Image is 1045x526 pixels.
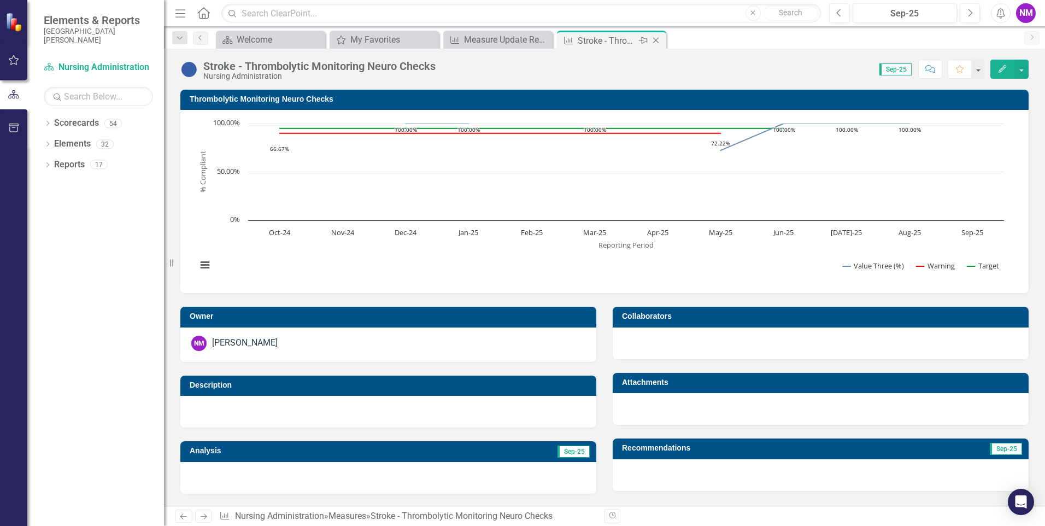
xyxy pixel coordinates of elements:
text: Nov-24 [331,227,355,237]
div: 32 [96,139,114,149]
text: [DATE]-25 [831,227,862,237]
text: 100.00% [457,126,480,133]
text: 50.00% [217,166,240,176]
text: Reporting Period [598,240,654,250]
div: NM [191,336,207,351]
div: Welcome [237,33,322,46]
h3: Description [190,381,591,389]
text: 72.22% [711,139,730,147]
a: Reports [54,159,85,171]
h3: Attachments [622,378,1023,387]
span: Search [779,8,802,17]
h3: Collaborators [622,312,1023,320]
div: Stroke - Thrombolytic Monitoring Neuro Checks [578,34,636,48]
a: Nursing Administration [44,61,153,74]
a: Nursing Administration [235,511,324,521]
div: Chart. Highcharts interactive chart. [191,118,1018,282]
input: Search ClearPoint... [221,4,821,23]
a: Elements [54,138,91,150]
a: Welcome [219,33,322,46]
img: No Information [180,61,198,78]
text: 0% [230,214,240,224]
div: » » [219,510,596,523]
text: Apr-25 [647,227,668,237]
input: Search Below... [44,87,153,106]
text: 100.00% [773,126,795,133]
a: My Favorites [332,33,436,46]
div: [PERSON_NAME] [212,337,278,349]
text: 100.00% [899,126,921,133]
span: Sep-25 [557,446,590,458]
a: Measure Update Report [446,33,550,46]
button: Sep-25 [853,3,957,23]
h3: Thrombolytic Monitoring Neuro Checks [190,95,1023,103]
text: 100.00% [213,118,240,127]
small: [GEOGRAPHIC_DATA][PERSON_NAME] [44,27,153,45]
div: 17 [90,160,108,170]
div: Stroke - Thrombolytic Monitoring Neuro Checks [203,60,436,72]
text: Feb-25 [521,227,543,237]
div: Stroke - Thrombolytic Monitoring Neuro Checks [371,511,553,521]
text: Mar-25 [583,227,606,237]
text: Dec-24 [395,227,417,237]
text: Oct-24 [269,227,291,237]
text: Sep-25 [961,227,983,237]
text: 100.00% [836,126,858,133]
text: May-25 [709,227,732,237]
div: Measure Update Report [464,33,550,46]
h3: Owner [190,312,591,320]
h3: Analysis [190,447,384,455]
text: % Compliant [198,151,208,193]
img: ClearPoint Strategy [5,12,25,31]
text: Jan-25 [457,227,478,237]
svg: Interactive chart [191,118,1009,282]
span: Sep-25 [990,443,1022,455]
div: 54 [104,119,122,128]
span: Elements & Reports [44,14,153,27]
g: Target, line 3 of 3 with 12 data points. [278,126,786,131]
div: My Favorites [350,33,436,46]
span: Sep-25 [879,63,912,75]
text: 66.67% [270,145,289,153]
a: Measures [328,511,366,521]
button: Search [764,5,818,21]
text: 100.00% [584,126,606,133]
button: Show Target [967,261,1000,271]
button: Show Value Three (%) [843,261,905,271]
text: Aug-25 [899,227,921,237]
button: NM [1016,3,1036,23]
div: Open Intercom Messenger [1008,489,1034,515]
h3: Recommendations [622,444,892,452]
div: Nursing Administration [203,72,436,80]
div: Sep-25 [856,7,953,20]
text: Jun-25 [772,227,794,237]
button: View chart menu, Chart [197,258,213,273]
a: Scorecards [54,117,99,130]
text: 100.00% [395,126,417,133]
button: Show Warning [917,261,955,271]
